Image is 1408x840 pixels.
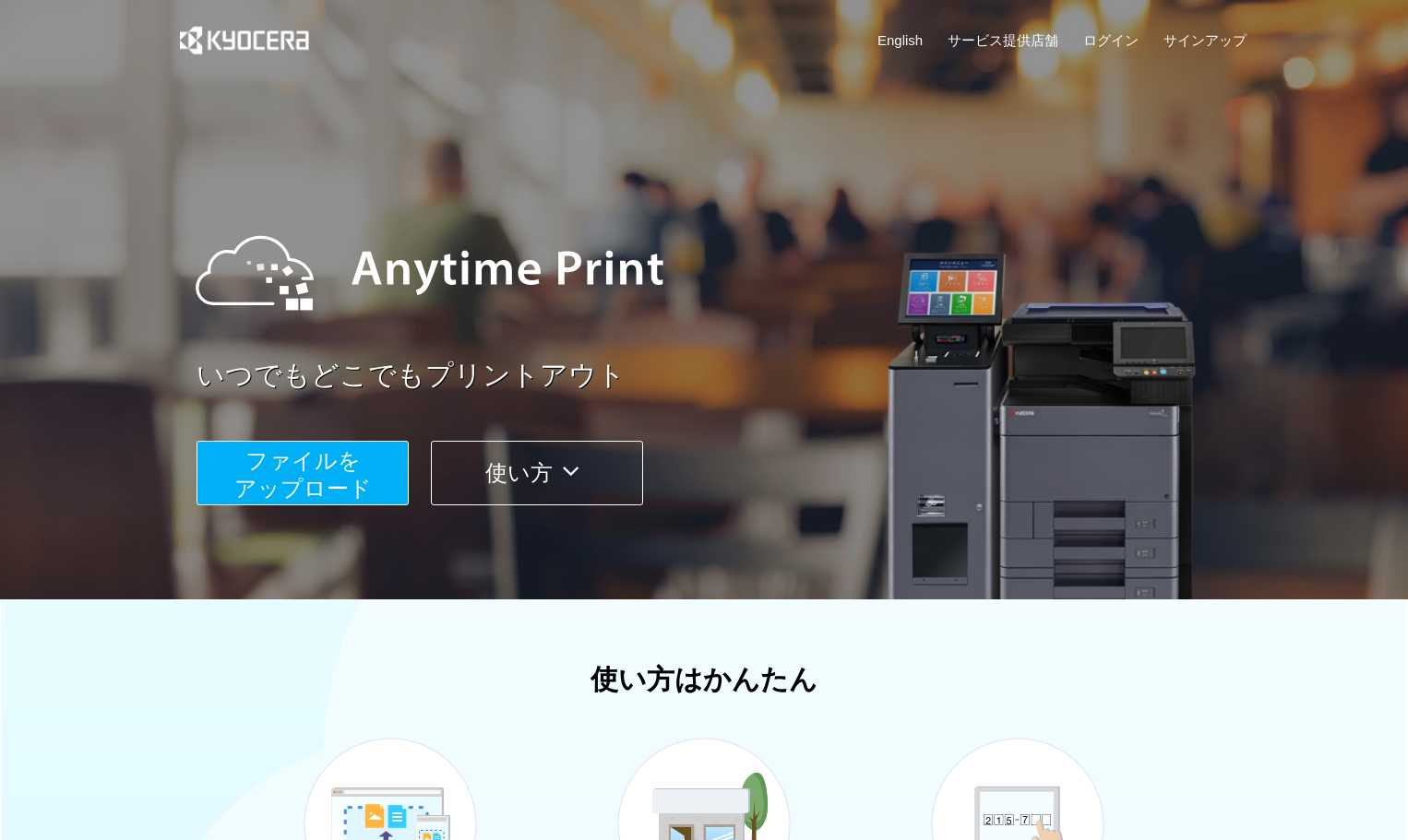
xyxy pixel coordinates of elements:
[197,441,409,505] button: ファイルを​​アップロード
[431,441,643,505] button: 使い方
[197,356,1258,396] a: いつでもどこでもプリントアウト
[234,448,372,501] span: ファイルを ​​アップロード
[877,30,923,50] a: English
[1083,30,1139,50] a: ログイン
[948,30,1058,50] a: サービス提供店舗
[1163,30,1247,50] a: サインアップ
